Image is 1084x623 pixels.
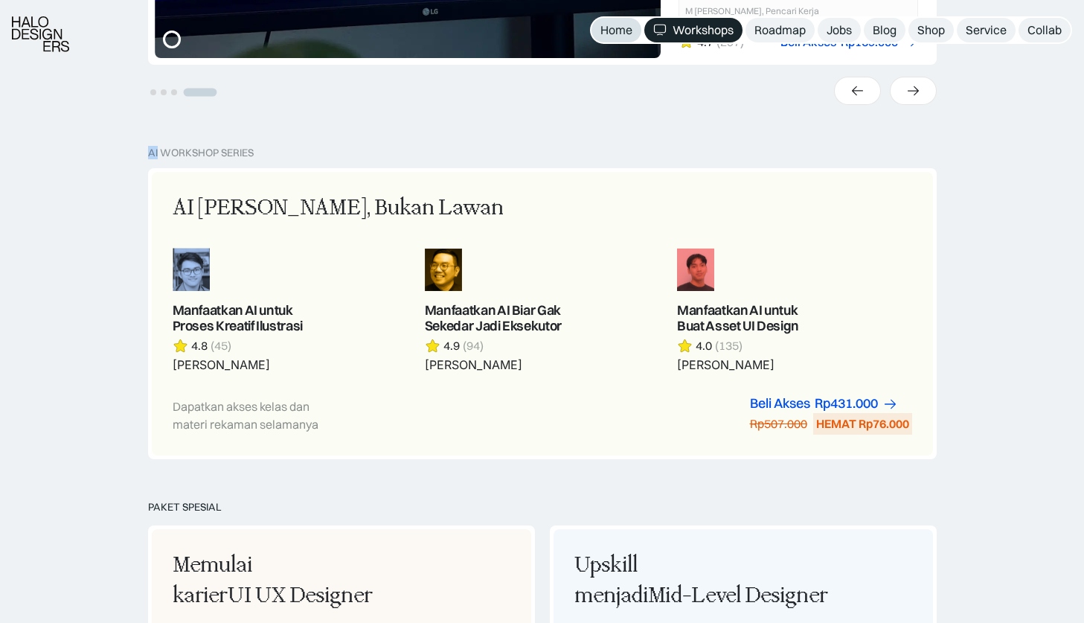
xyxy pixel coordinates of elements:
[161,89,167,95] button: Go to slide 2
[754,22,806,38] div: Roadmap
[173,397,341,433] div: Dapatkan akses kelas dan materi rekaman selamanya
[228,583,373,608] span: UI UX Designer
[148,147,254,159] div: AI Workshop Series
[815,396,878,412] div: Rp431.000
[148,501,937,514] div: PAKET SPESIAL
[150,89,156,95] button: Go to slide 1
[750,416,807,432] div: Rp507.000
[966,22,1007,38] div: Service
[917,22,945,38] div: Shop
[591,18,641,42] a: Home
[1019,18,1071,42] a: Collab
[644,18,743,42] a: Workshops
[183,89,217,97] button: Go to slide 4
[816,416,909,432] div: HEMAT Rp76.000
[171,89,177,95] button: Go to slide 3
[173,193,504,224] div: AI [PERSON_NAME], Bukan Lawan
[648,583,828,608] span: Mid-Level Designer
[908,18,954,42] a: Shop
[574,550,830,612] div: Upskill menjadi
[1027,22,1062,38] div: Collab
[827,22,852,38] div: Jobs
[818,18,861,42] a: Jobs
[750,396,810,412] div: Beli Akses
[148,85,221,98] ul: Select a slide to show
[957,18,1016,42] a: Service
[673,22,734,38] div: Workshops
[173,550,429,612] div: Memulai karier
[600,22,632,38] div: Home
[873,22,897,38] div: Blog
[745,18,815,42] a: Roadmap
[750,396,898,412] a: Beli AksesRp431.000
[864,18,905,42] a: Blog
